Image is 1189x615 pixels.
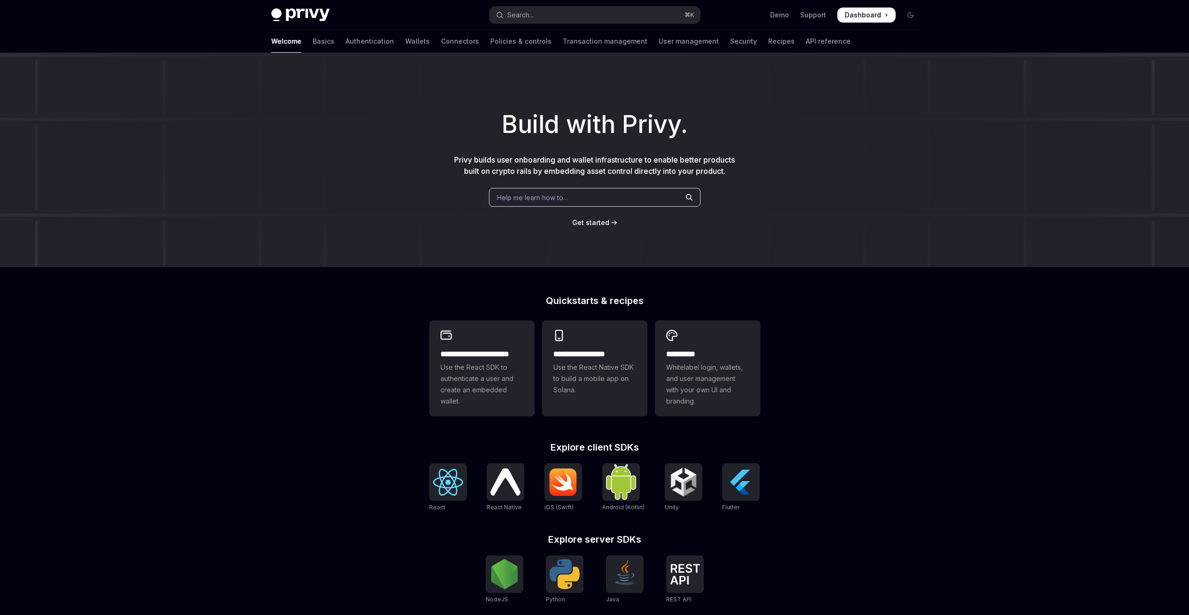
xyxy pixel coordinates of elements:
[610,559,640,589] img: Java
[489,559,520,589] img: NodeJS
[429,535,760,544] h2: Explore server SDKs
[837,8,896,23] a: Dashboard
[572,218,609,226] span: Get started
[542,320,647,416] a: **** **** **** ***Use the React Native SDK to build a mobile app on Solana.
[685,11,694,19] span: ⌘ K
[670,564,700,584] img: REST API
[271,30,301,53] a: Welcome
[313,30,334,53] a: Basics
[487,504,522,511] span: React Native
[486,555,523,604] a: NodeJSNodeJS
[546,555,583,604] a: PythonPython
[903,8,918,23] button: Toggle dark mode
[441,30,479,53] a: Connectors
[606,464,636,499] img: Android (Kotlin)
[602,463,645,512] a: Android (Kotlin)Android (Kotlin)
[487,463,524,512] a: React NativeReact Native
[553,362,636,396] span: Use the React Native SDK to build a mobile app on Solana.
[606,596,619,603] span: Java
[429,443,760,452] h2: Explore client SDKs
[550,559,580,589] img: Python
[659,30,719,53] a: User management
[15,106,1174,143] h1: Build with Privy.
[806,30,850,53] a: API reference
[768,30,795,53] a: Recipes
[572,218,609,227] a: Get started
[441,362,523,407] span: Use the React SDK to authenticate a user and create an embedded wallet.
[665,504,679,511] span: Unity
[405,30,430,53] a: Wallets
[669,467,699,497] img: Unity
[666,596,692,603] span: REST API
[489,7,700,23] button: Open search
[433,469,463,496] img: React
[544,504,574,511] span: iOS (Swift)
[730,30,757,53] a: Security
[454,155,735,176] span: Privy builds user onboarding and wallet infrastructure to enable better products built on crypto ...
[606,555,644,604] a: JavaJava
[429,463,467,512] a: ReactReact
[486,596,508,603] span: NodeJS
[563,30,647,53] a: Transaction management
[507,9,534,21] div: Search...
[722,463,760,512] a: FlutterFlutter
[429,296,760,305] h2: Quickstarts & recipes
[770,10,789,20] a: Demo
[722,504,740,511] span: Flutter
[602,504,645,511] span: Android (Kotlin)
[429,504,445,511] span: React
[548,468,578,496] img: iOS (Swift)
[726,467,756,497] img: Flutter
[845,10,881,20] span: Dashboard
[655,320,760,416] a: **** *****Whitelabel login, wallets, and user management with your own UI and branding.
[666,362,749,407] span: Whitelabel login, wallets, and user management with your own UI and branding.
[665,463,702,512] a: UnityUnity
[490,468,520,495] img: React Native
[490,30,551,53] a: Policies & controls
[546,596,565,603] span: Python
[800,10,826,20] a: Support
[346,30,394,53] a: Authentication
[497,193,568,202] span: Help me learn how to…
[544,463,582,512] a: iOS (Swift)iOS (Swift)
[271,8,330,22] img: dark logo
[666,555,704,604] a: REST APIREST API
